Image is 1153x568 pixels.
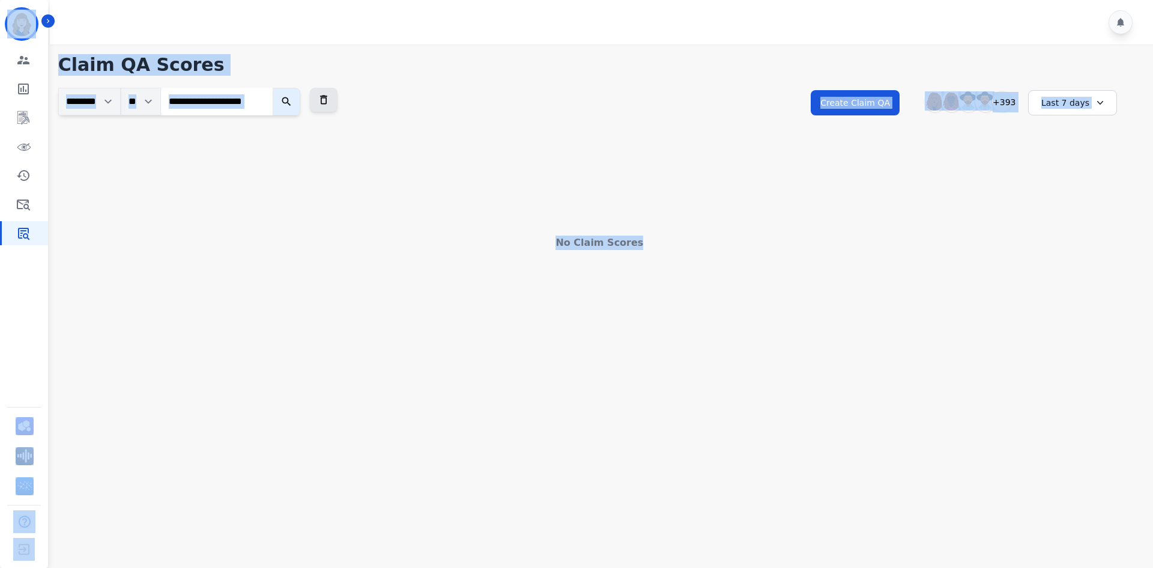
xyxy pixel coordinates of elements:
img: Bordered avatar [7,10,36,38]
h1: Claim QA Scores [58,54,1141,76]
div: +393 [992,91,1012,112]
div: No Claim Scores [58,236,1141,250]
div: Last 7 days [1028,90,1117,115]
button: Create Claim QA [811,90,900,115]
